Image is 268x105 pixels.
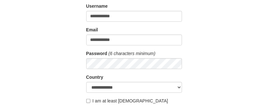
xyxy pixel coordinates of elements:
label: Username [86,3,108,9]
label: Email [86,27,98,33]
label: Country [86,74,103,80]
label: I am at least [DEMOGRAPHIC_DATA] [86,98,168,104]
em: (6 characters minimum) [109,51,156,56]
label: Password [86,50,107,57]
input: I am at least [DEMOGRAPHIC_DATA] [86,99,90,103]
